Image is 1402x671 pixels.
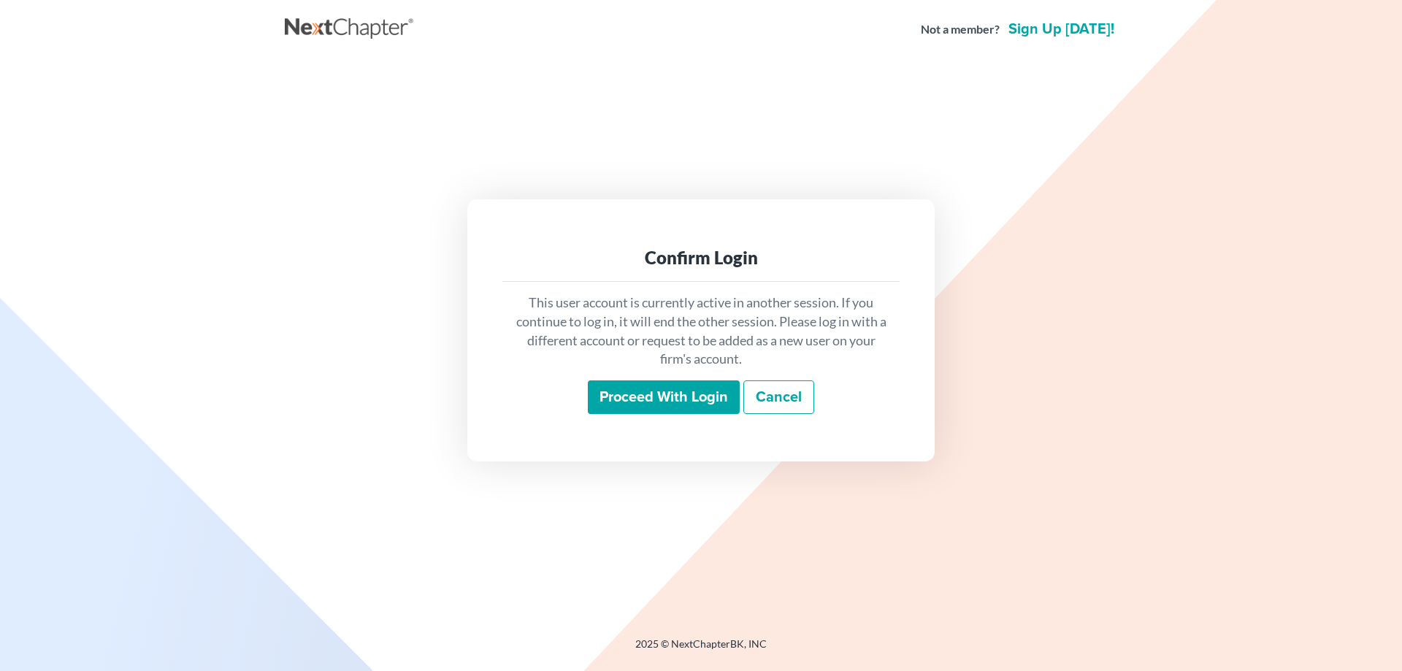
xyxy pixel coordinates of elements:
[1005,22,1117,37] a: Sign up [DATE]!
[514,294,888,369] p: This user account is currently active in another session. If you continue to log in, it will end ...
[514,246,888,269] div: Confirm Login
[743,380,814,414] a: Cancel
[921,21,1000,38] strong: Not a member?
[588,380,740,414] input: Proceed with login
[285,637,1117,663] div: 2025 © NextChapterBK, INC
